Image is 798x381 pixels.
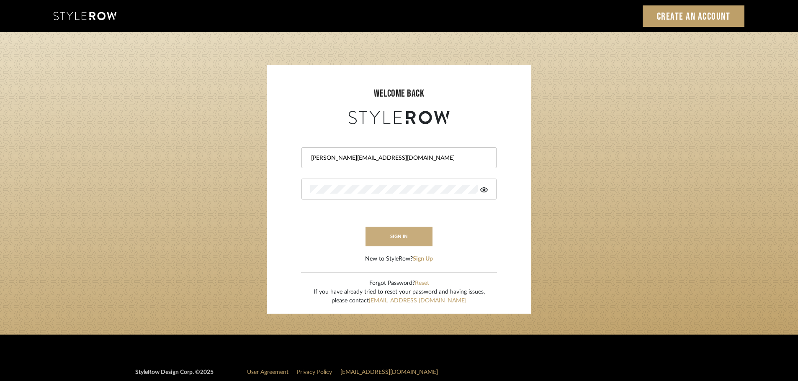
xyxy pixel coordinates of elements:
[247,369,288,375] a: User Agreement
[415,279,429,288] button: Reset
[366,227,432,246] button: sign in
[275,86,523,101] div: welcome back
[643,5,745,27] a: Create an Account
[314,288,485,305] div: If you have already tried to reset your password and having issues, please contact
[297,369,332,375] a: Privacy Policy
[369,298,466,304] a: [EMAIL_ADDRESS][DOMAIN_NAME]
[314,279,485,288] div: Forgot Password?
[413,255,433,263] button: Sign Up
[310,154,486,162] input: Email Address
[365,255,433,263] div: New to StyleRow?
[340,369,438,375] a: [EMAIL_ADDRESS][DOMAIN_NAME]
